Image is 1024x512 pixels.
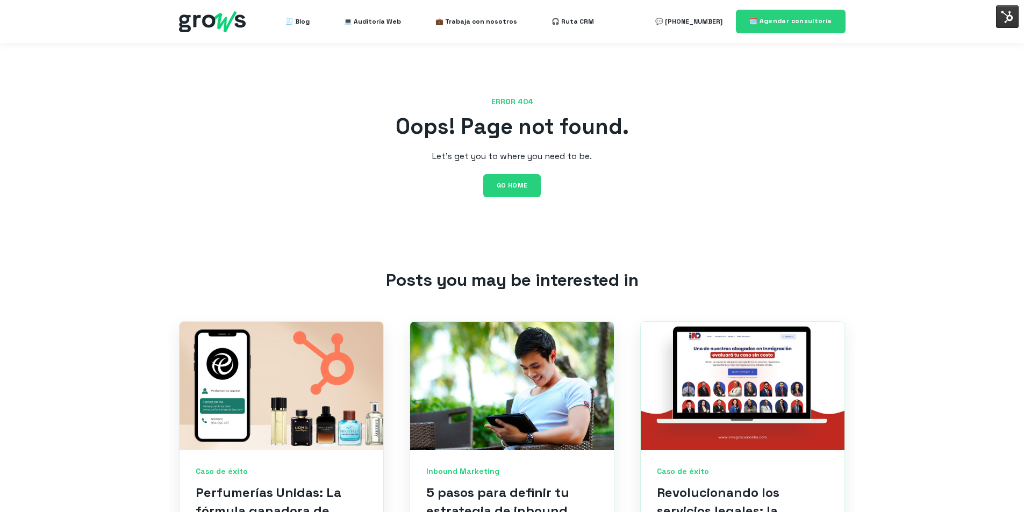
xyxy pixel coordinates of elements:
a: 🗓️ Agendar consultoría [736,10,846,33]
span: 🗓️ Agendar consultoría [749,17,832,25]
span: Inbound Marketing [426,466,598,477]
h1: Oops! Page not found. [179,112,846,142]
a: 🎧 Ruta CRM [552,11,594,32]
a: 💼 Trabaja con nosotros [435,11,517,32]
a: 🧾 Blog [285,11,310,32]
p: Let’s get you to where you need to be. [179,150,846,162]
span: ERROR 404 [179,97,846,107]
img: Interruptor del menú de herramientas de HubSpot [996,5,1019,28]
span: Caso de éxito [657,466,828,477]
span: Caso de éxito [196,466,367,477]
h2: Posts you may be interested in [179,268,846,292]
a: GO HOME [483,174,541,197]
img: grows - hubspot [179,11,246,32]
a: 💬 [PHONE_NUMBER] [655,11,722,32]
a: 💻 Auditoría Web [344,11,401,32]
